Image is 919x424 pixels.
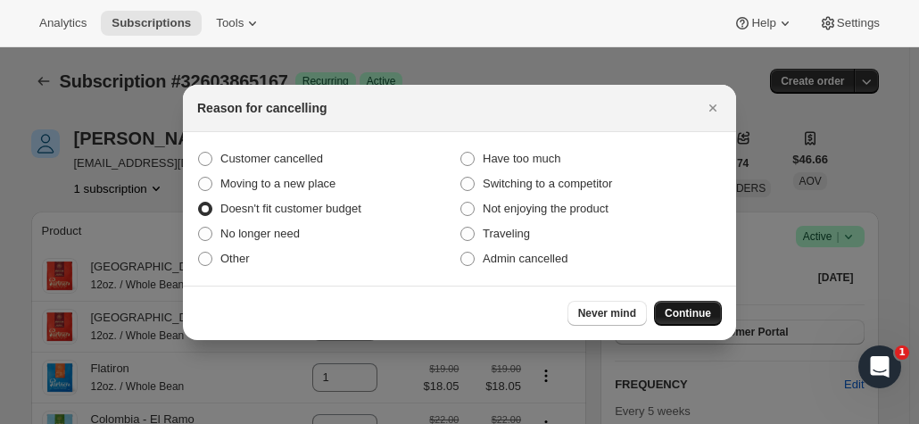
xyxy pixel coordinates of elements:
span: Traveling [483,227,530,240]
span: Customer cancelled [220,152,323,165]
span: Admin cancelled [483,252,567,265]
span: Settings [837,16,880,30]
button: Never mind [567,301,647,326]
button: Settings [808,11,890,36]
span: Help [751,16,775,30]
span: Switching to a competitor [483,177,612,190]
span: 1 [895,345,909,360]
button: Analytics [29,11,97,36]
button: Tools [205,11,272,36]
iframe: Intercom live chat [858,345,901,388]
span: Other [220,252,250,265]
span: Subscriptions [112,16,191,30]
span: Moving to a new place [220,177,335,190]
span: Analytics [39,16,87,30]
span: Have too much [483,152,560,165]
h2: Reason for cancelling [197,99,327,117]
button: Help [723,11,804,36]
button: Close [700,96,725,121]
span: Doesn't fit customer budget [220,202,361,215]
button: Continue [654,301,722,326]
span: Continue [665,306,711,320]
span: No longer need [220,227,300,240]
span: Tools [216,16,244,30]
span: Never mind [578,306,636,320]
span: Not enjoying the product [483,202,609,215]
button: Subscriptions [101,11,202,36]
